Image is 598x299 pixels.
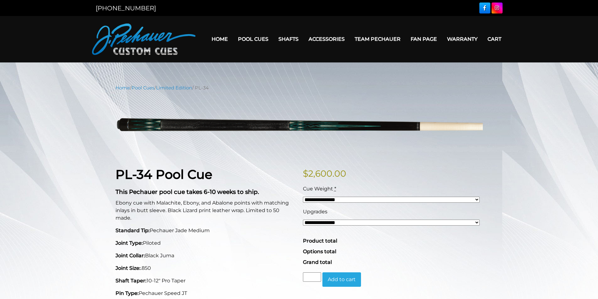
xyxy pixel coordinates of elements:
a: Fan Page [406,31,442,47]
strong: Pin Type: [116,290,139,296]
abbr: required [334,186,336,192]
button: Add to cart [322,272,361,287]
a: Home [207,31,233,47]
strong: Joint Type: [116,240,143,246]
strong: Standard Tip: [116,227,150,233]
span: $ [303,168,308,179]
a: [PHONE_NUMBER] [96,4,156,12]
a: Shafts [273,31,304,47]
strong: PL-34 Pool Cue [116,167,212,182]
img: pl-34.png [116,96,483,157]
span: Grand total [303,259,332,265]
p: Black Juma [116,252,295,259]
p: Ebony cue with Malachite, Ebony, and Abalone points with matching inlays in butt sleeve. Black Li... [116,199,295,222]
input: Product quantity [303,272,321,282]
nav: Breadcrumb [116,84,483,91]
a: Pool Cues [233,31,273,47]
a: Warranty [442,31,482,47]
a: Cart [482,31,506,47]
span: Cue Weight [303,186,333,192]
p: 10-12" Pro Taper [116,277,295,285]
span: Options total [303,248,336,254]
p: Pechauer Jade Medium [116,227,295,234]
bdi: 2,600.00 [303,168,346,179]
span: Upgrades [303,209,327,215]
img: Pechauer Custom Cues [92,24,196,55]
strong: Joint Collar: [116,253,145,259]
strong: This Pechauer pool cue takes 6-10 weeks to ship. [116,188,259,195]
a: Pool Cues [132,85,154,91]
span: Product total [303,238,337,244]
p: Pechauer Speed JT [116,290,295,297]
strong: Joint Size: [116,265,141,271]
p: Piloted [116,239,295,247]
a: Home [116,85,130,91]
strong: Shaft Taper: [116,278,147,284]
a: Accessories [304,31,350,47]
p: .850 [116,264,295,272]
a: Limited Edition [156,85,192,91]
a: Team Pechauer [350,31,406,47]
